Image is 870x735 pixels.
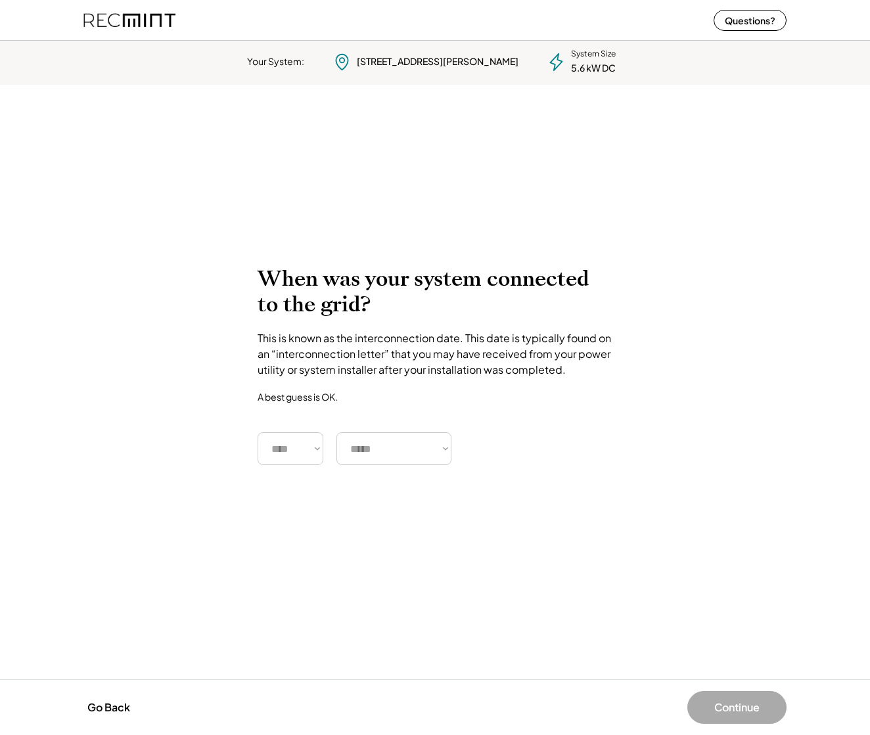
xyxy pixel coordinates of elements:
img: recmint-logotype%403x%20%281%29.jpeg [83,3,175,37]
div: 5.6 kW DC [571,62,616,75]
button: Continue [687,691,787,724]
button: Questions? [714,10,787,31]
h2: When was your system connected to the grid? [258,266,612,317]
div: [STREET_ADDRESS][PERSON_NAME] [357,55,518,68]
div: A best guess is OK. [258,391,338,403]
div: Your System: [247,55,304,68]
div: This is known as the interconnection date. This date is typically found on an “interconnection le... [258,330,612,378]
button: Go Back [83,693,134,722]
div: System Size [571,49,616,60]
